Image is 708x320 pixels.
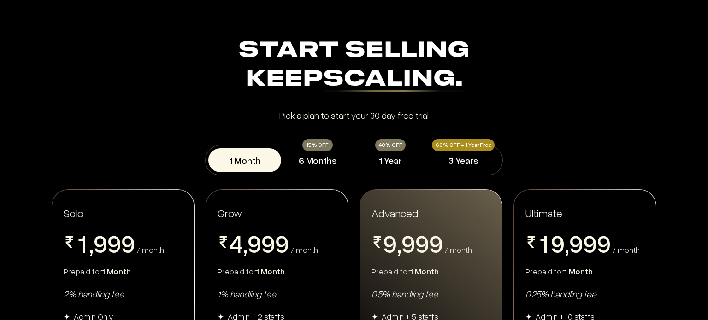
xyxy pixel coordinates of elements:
span: 1 [537,231,551,256]
div: / month [137,245,164,254]
div: Pick a plan to start your 30 day free trial [55,111,653,120]
span: 9 [107,231,121,256]
span: 9 [401,231,415,256]
span: 9 [248,231,261,256]
span: Advanced [372,206,418,220]
span: , [89,231,94,258]
span: 1 Month [102,266,131,276]
div: Keep [55,65,653,94]
span: 2 [537,256,551,280]
div: 0.5% handling fee [372,288,490,300]
img: pricing-rupee [525,236,537,248]
span: 9 [121,231,135,256]
img: img [218,314,224,320]
button: 1 Month [208,148,281,172]
span: 1 Month [256,266,285,276]
div: Start Selling [55,37,653,94]
span: Solo [64,206,83,220]
div: 1% handling fee [218,288,336,300]
div: Prepaid for [218,266,336,277]
span: 1 [75,231,89,256]
span: , [243,231,248,258]
button: 1 Year [354,148,427,172]
span: 9 [415,231,429,256]
div: Prepaid for [64,266,183,277]
div: / month [613,245,640,254]
div: Prepaid for [525,266,644,277]
span: 9 [94,231,107,256]
span: 9 [261,231,275,256]
div: Prepaid for [372,266,490,277]
span: 5 [229,256,243,280]
span: , [397,231,401,258]
img: img [64,314,70,320]
div: / month [445,245,472,254]
img: pricing-rupee [372,236,383,248]
button: 6 Months [281,148,354,172]
span: Grow [218,206,242,220]
img: img [525,314,532,320]
span: 4 [229,231,243,256]
img: pricing-rupee [218,236,229,248]
span: 9 [569,231,583,256]
div: 60% OFF + 1 Year Free [432,139,495,151]
button: 3 Years [427,148,500,172]
div: 0.25% handling fee [525,288,644,300]
div: 15% OFF [302,139,333,151]
img: pricing-rupee [64,236,75,248]
span: 9 [275,231,289,256]
span: Ultimate [525,206,562,220]
span: 9 [383,231,397,256]
img: img [372,314,378,320]
span: 9 [597,231,611,256]
span: 1 Month [564,266,593,276]
div: 40% OFF [375,139,406,151]
div: Scaling. [323,69,463,92]
span: , [565,231,569,258]
span: 9 [583,231,597,256]
span: 9 [429,231,443,256]
span: 2 [75,256,89,280]
span: 9 [551,231,565,256]
div: 2% handling fee [64,288,183,300]
div: / month [291,245,318,254]
span: 1 Month [410,266,439,276]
